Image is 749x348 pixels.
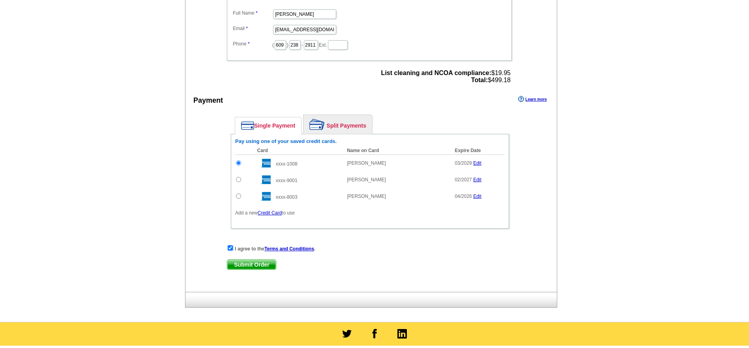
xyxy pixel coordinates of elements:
span: 03/2029 [455,160,472,166]
strong: List cleaning and NCOA compliance: [381,70,491,76]
img: amex.gif [257,159,271,167]
label: Phone [233,40,272,47]
label: Email [233,25,272,32]
span: [PERSON_NAME] [347,194,386,199]
a: Edit [473,194,481,199]
strong: Total: [471,77,488,83]
span: xxxx-8003 [276,194,298,200]
img: amex.gif [257,192,271,201]
th: Name on Card [343,147,451,155]
label: Full Name [233,9,272,17]
a: Split Payments [303,115,372,134]
span: [PERSON_NAME] [347,160,386,166]
img: amex.gif [257,175,271,184]
a: Edit [473,177,481,182]
th: Card [253,147,343,155]
a: Terms and Conditions [264,246,314,252]
h6: Pay using one of your saved credit cards. [235,138,505,145]
span: 02/2027 [455,177,472,182]
p: Add a new to use [235,209,505,216]
div: Payment [193,95,223,106]
strong: I agree to the . [235,246,315,252]
dd: ( ) - Ext. [231,38,508,51]
img: single-payment.png [241,121,254,130]
a: Edit [473,160,481,166]
a: Single Payment [235,117,301,134]
span: Submit Order [227,260,276,269]
a: Credit Card [258,210,282,216]
span: [PERSON_NAME] [347,177,386,182]
span: 04/2026 [455,194,472,199]
th: Expire Date [451,147,505,155]
iframe: LiveChat chat widget [591,164,749,348]
img: split-payment.png [309,119,325,130]
span: $19.95 $499.18 [381,70,511,84]
a: Learn more [518,96,547,102]
span: xxxx-1008 [276,161,298,167]
span: xxxx-9001 [276,178,298,183]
